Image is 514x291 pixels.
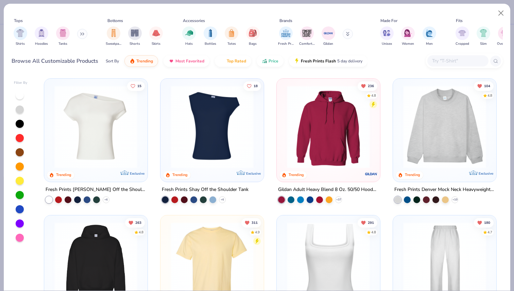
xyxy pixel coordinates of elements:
[204,26,217,46] div: filter for Bottles
[474,81,494,91] button: Unlike
[426,41,433,46] span: Men
[269,58,278,64] span: Price
[404,29,412,37] img: Women Image
[452,198,457,202] span: + 10
[456,26,469,46] button: filter button
[278,26,294,46] button: filter button
[241,218,261,227] button: Unlike
[364,167,378,181] img: Gildan logo
[221,198,224,202] span: + 6
[299,26,315,46] div: filter for Comfort Colors
[56,26,70,46] div: filter for Tanks
[255,230,260,235] div: 4.9
[130,58,135,64] img: trending.gif
[484,221,490,224] span: 180
[487,93,492,98] div: 4.8
[249,41,257,46] span: Bags
[246,26,260,46] button: filter button
[243,81,261,91] button: Like
[149,26,163,46] div: filter for Skirts
[185,29,193,37] img: Hats Image
[139,230,144,235] div: 4.8
[497,41,512,46] span: Oversized
[127,81,145,91] button: Like
[128,26,142,46] div: filter for Shorts
[51,85,141,168] img: a1c94bf0-cbc2-4c5c-96ec-cab3b8502a7f
[431,57,484,65] input: Try "T-Shirt"
[477,26,490,46] div: filter for Slim
[205,41,216,46] span: Bottles
[281,28,291,38] img: Fresh Prints Image
[257,55,284,67] button: Price
[299,41,315,46] span: Comfort Colors
[46,186,146,194] div: Fresh Prints [PERSON_NAME] Off the Shoulder Top
[401,26,415,46] button: filter button
[299,26,315,46] button: filter button
[484,84,490,88] span: 104
[136,58,153,64] span: Trending
[383,29,391,37] img: Unisex Image
[368,84,374,88] span: 236
[426,29,433,37] img: Men Image
[152,29,160,37] img: Skirts Image
[257,85,347,168] img: af1e0f41-62ea-4e8f-9b2b-c8bb59fc549d
[138,84,142,88] span: 15
[294,58,299,64] img: flash.gif
[302,28,312,38] img: Comfort Colors Image
[278,26,294,46] div: filter for Fresh Prints
[497,26,512,46] button: filter button
[183,18,205,24] div: Accessories
[474,218,494,227] button: Unlike
[284,85,373,168] img: 01756b78-01f6-4cc6-8d8a-3c30c1a0c8ac
[400,85,490,168] img: f5d85501-0dbb-4ee4-b115-c08fa3845d83
[289,55,367,67] button: Fresh Prints Flash5 day delivery
[130,171,144,176] span: Exclusive
[182,26,196,46] div: filter for Hats
[136,221,142,224] span: 263
[371,93,376,98] div: 4.8
[423,26,436,46] div: filter for Men
[382,41,392,46] span: Unisex
[322,26,335,46] button: filter button
[169,58,174,64] img: most_fav.gif
[227,58,246,64] span: Top Rated
[107,18,123,24] div: Bottoms
[301,58,336,64] span: Fresh Prints Flash
[106,26,121,46] button: filter button
[14,26,27,46] button: filter button
[225,26,238,46] div: filter for Totes
[323,28,333,38] img: Gildan Image
[322,26,335,46] div: filter for Gildan
[106,41,121,46] span: Sweatpants
[106,58,119,64] div: Sort By
[368,221,374,224] span: 291
[380,26,394,46] button: filter button
[164,55,209,67] button: Most Favorited
[497,26,512,46] div: filter for Oversized
[228,29,235,37] img: Totes Image
[175,58,204,64] span: Most Favorited
[185,41,193,46] span: Hats
[125,218,145,227] button: Unlike
[110,29,117,37] img: Sweatpants Image
[59,29,67,37] img: Tanks Image
[225,26,238,46] button: filter button
[278,186,379,194] div: Gildan Adult Heavy Blend 8 Oz. 50/50 Hooded Sweatshirt
[323,41,333,46] span: Gildan
[246,171,261,176] span: Exclusive
[128,26,142,46] button: filter button
[371,230,376,235] div: 4.8
[207,29,214,37] img: Bottles Image
[456,18,463,24] div: Fits
[227,41,236,46] span: Totes
[480,41,487,46] span: Slim
[254,84,258,88] span: 18
[495,7,508,20] button: Close
[394,186,495,194] div: Fresh Prints Denver Mock Neck Heavyweight Sweatshirt
[14,18,23,24] div: Tops
[35,41,48,46] span: Hoodies
[16,29,24,37] img: Shirts Image
[279,18,292,24] div: Brands
[477,26,490,46] button: filter button
[130,41,140,46] span: Shorts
